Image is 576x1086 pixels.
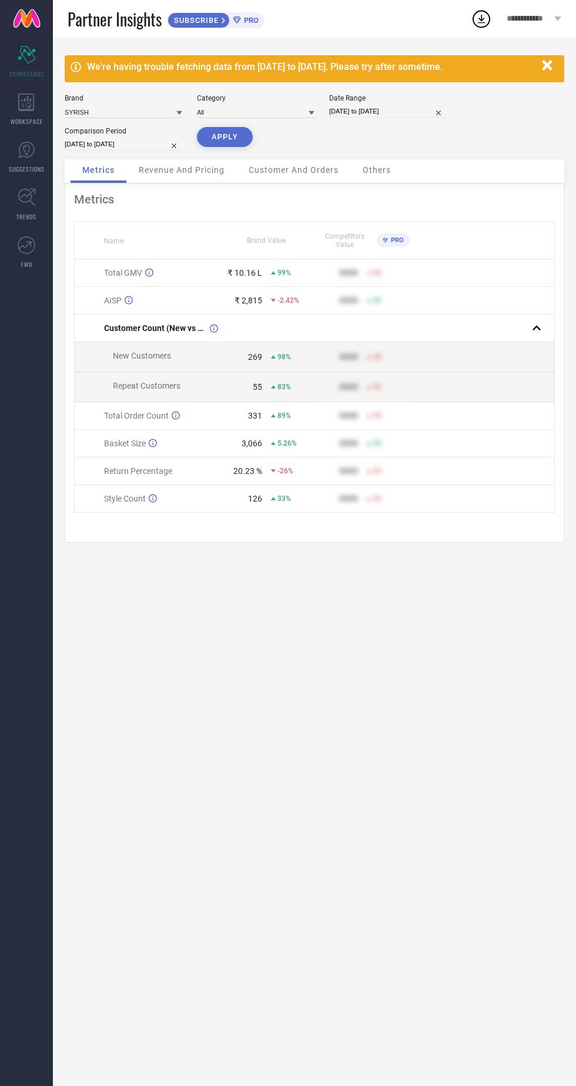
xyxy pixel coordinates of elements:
span: 50 [373,494,381,503]
a: SUBSCRIBEPRO [168,9,264,28]
div: 126 [248,494,262,503]
div: 9999 [339,439,358,448]
input: Select date range [329,105,447,118]
div: ₹ 10.16 L [227,268,262,278]
span: Customer And Orders [249,165,339,175]
span: Repeat Customers [113,381,180,390]
span: 50 [373,296,381,305]
div: Brand [65,94,182,102]
span: AISP [104,296,122,305]
span: 50 [373,353,381,361]
div: 9999 [339,466,358,476]
span: Brand Value [247,236,286,245]
span: Partner Insights [68,7,162,31]
span: 50 [373,412,381,420]
span: Revenue And Pricing [139,165,225,175]
span: Return Percentage [104,466,172,476]
div: Date Range [329,94,447,102]
input: Select comparison period [65,138,182,151]
div: Metrics [74,192,555,206]
span: Metrics [82,165,115,175]
span: -2.42% [277,296,299,305]
div: 9999 [339,494,358,503]
button: APPLY [197,127,253,147]
span: Basket Size [104,439,146,448]
span: -26% [277,467,293,475]
span: Total Order Count [104,411,169,420]
span: Style Count [104,494,146,503]
span: PRO [241,16,259,25]
span: SUGGESTIONS [9,165,45,173]
span: Customer Count (New vs Repeat) [104,323,207,333]
div: 331 [248,411,262,420]
span: New Customers [113,351,171,360]
span: 89% [277,412,291,420]
div: 9999 [339,268,358,278]
div: Open download list [471,8,492,29]
div: Category [197,94,314,102]
span: SUBSCRIBE [168,16,222,25]
div: 20.23 % [233,466,262,476]
span: FWD [21,260,32,269]
div: 55 [253,382,262,392]
span: WORKSPACE [11,117,43,126]
div: We're having trouble fetching data from [DATE] to [DATE]. Please try after sometime. [87,61,536,72]
span: SCORECARDS [9,69,44,78]
span: Total GMV [104,268,142,278]
span: 99% [277,269,291,277]
span: Others [363,165,391,175]
div: 9999 [339,411,358,420]
div: Comparison Period [65,127,182,135]
span: 98% [277,353,291,361]
span: 5.26% [277,439,297,447]
span: 50 [373,439,381,447]
span: TRENDS [16,212,36,221]
div: 269 [248,352,262,362]
span: 50 [373,383,381,391]
span: PRO [388,236,404,244]
div: 3,066 [242,439,262,448]
span: 33% [277,494,291,503]
div: 9999 [339,296,358,305]
div: 9999 [339,352,358,362]
span: Competitors Value [315,232,374,249]
div: ₹ 2,815 [235,296,262,305]
span: Name [104,237,123,245]
span: 50 [373,467,381,475]
div: 9999 [339,382,358,392]
span: 83% [277,383,291,391]
span: 50 [373,269,381,277]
